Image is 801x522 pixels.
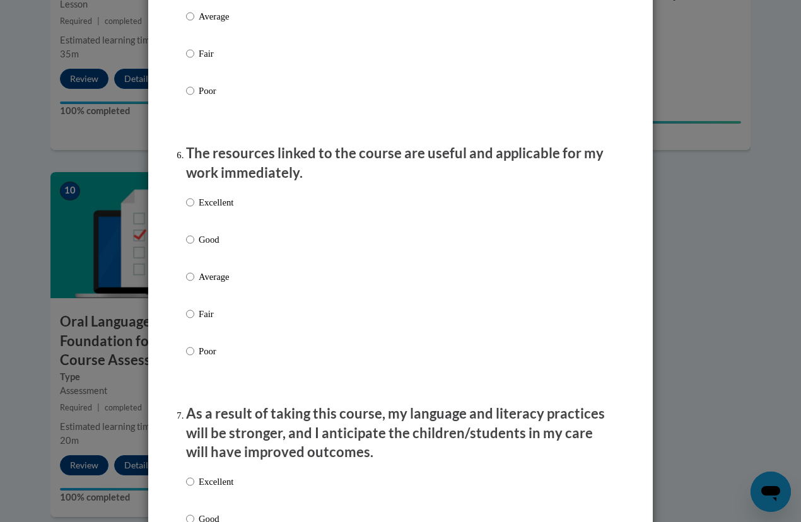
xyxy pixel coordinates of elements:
p: Fair [199,307,233,321]
input: Good [186,233,194,246]
p: The resources linked to the course are useful and applicable for my work immediately. [186,144,615,183]
input: Poor [186,84,194,98]
p: Excellent [199,195,233,209]
p: Poor [199,84,233,98]
input: Poor [186,344,194,358]
input: Average [186,9,194,23]
input: Average [186,270,194,284]
p: Excellent [199,475,233,489]
input: Fair [186,307,194,321]
p: Poor [199,344,233,358]
p: As a result of taking this course, my language and literacy practices will be stronger, and I ant... [186,404,615,462]
p: Average [199,9,233,23]
p: Average [199,270,233,284]
p: Good [199,233,233,246]
input: Excellent [186,475,194,489]
input: Excellent [186,195,194,209]
input: Fair [186,47,194,61]
p: Fair [199,47,233,61]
